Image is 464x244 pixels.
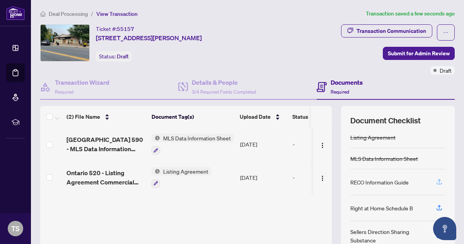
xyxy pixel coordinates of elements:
div: Transaction Communication [357,25,426,37]
img: Status Icon [152,167,160,176]
div: Ticket #: [96,24,134,33]
button: Transaction Communication [341,24,432,38]
h4: Details & People [192,78,256,87]
span: Submit for Admin Review [388,47,450,60]
span: Listing Agreement [160,167,212,176]
span: MLS Data Information Sheet [160,134,234,142]
img: Status Icon [152,134,160,142]
span: View Transaction [96,10,138,17]
span: TS [11,223,20,234]
span: Required [331,89,349,95]
button: Submit for Admin Review [383,47,455,60]
th: Status [289,106,355,128]
th: Upload Date [237,106,289,128]
span: [GEOGRAPHIC_DATA] 590 - MLS Data Information Form - Commercial - Sale - Signed.pdf [67,135,145,154]
span: (2) File Name [67,113,100,121]
h4: Transaction Wizard [55,78,109,87]
li: / [91,9,93,18]
button: Open asap [433,217,456,240]
span: Document Checklist [350,115,421,126]
span: Status [292,113,308,121]
button: Status IconListing Agreement [152,167,212,188]
button: Logo [316,171,329,184]
span: Deal Processing [49,10,88,17]
button: Logo [316,138,329,150]
td: [DATE] [237,128,290,161]
td: [DATE] [237,161,290,194]
span: Draft [440,66,452,75]
span: 3/4 Required Fields Completed [192,89,256,95]
span: Ontario 520 - Listing Agreement Commercial Seller Representation Agreement - Authority to Offer f... [67,168,145,187]
span: Upload Date [240,113,271,121]
div: RECO Information Guide [350,178,409,186]
span: Required [55,89,73,95]
div: Status: [96,51,132,61]
th: Document Tag(s) [148,106,237,128]
img: logo [6,6,25,20]
div: MLS Data Information Sheet [350,154,418,163]
button: Status IconMLS Data Information Sheet [152,134,234,155]
div: - [293,140,352,148]
span: Draft [117,53,129,60]
span: home [40,11,46,17]
span: ellipsis [443,30,449,35]
img: Logo [319,142,326,148]
th: (2) File Name [63,106,148,128]
h4: Documents [331,78,363,87]
span: [STREET_ADDRESS][PERSON_NAME] [96,33,202,43]
div: - [293,173,352,182]
article: Transaction saved a few seconds ago [366,9,455,18]
img: Logo [319,175,326,181]
div: Right at Home Schedule B [350,204,413,212]
img: IMG-E12352488_1.jpg [41,25,89,61]
span: 55157 [117,26,134,32]
div: Listing Agreement [350,133,396,142]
